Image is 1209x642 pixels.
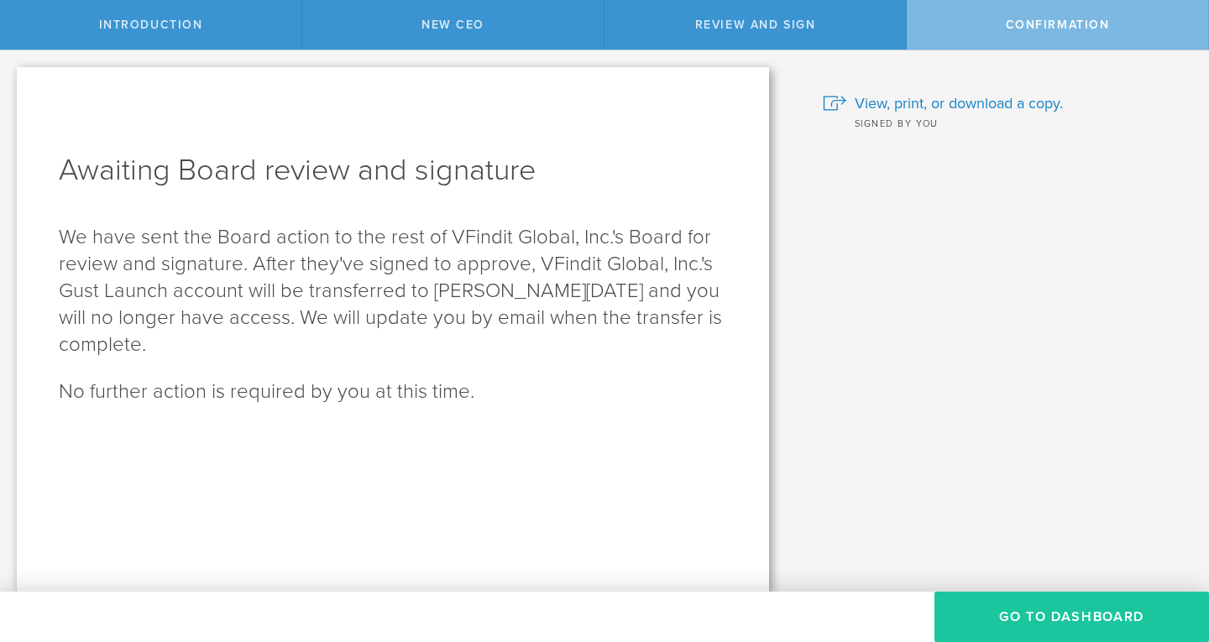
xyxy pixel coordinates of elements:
[99,18,203,32] span: Introduction
[421,18,484,32] span: New CEO
[823,114,1184,131] div: Signed by you
[59,224,727,358] p: We have sent the Board action to the rest of VFindit Global, Inc.'s Board for review and signatur...
[59,378,727,405] p: No further action is required by you at this time.
[934,592,1209,642] button: Go To Dashboard
[1125,511,1209,592] iframe: Chat Widget
[855,92,1063,114] span: View, print, or download a copy.
[695,18,816,32] span: Review and Sign
[1006,18,1110,32] span: Confirmation
[59,150,727,191] h1: Awaiting Board review and signature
